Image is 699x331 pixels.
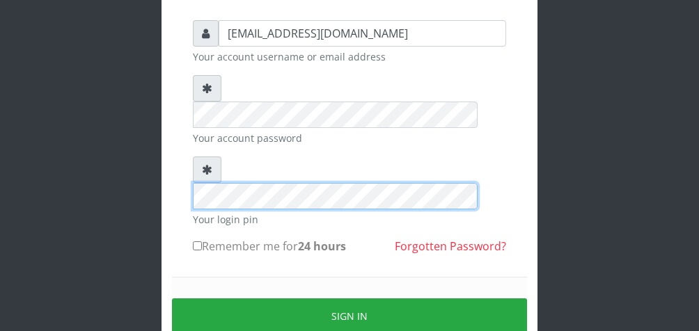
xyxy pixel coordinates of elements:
small: Your account username or email address [193,49,506,64]
input: Remember me for24 hours [193,241,202,250]
a: Forgotten Password? [395,239,506,254]
b: 24 hours [298,239,346,254]
label: Remember me for [193,238,346,255]
small: Your login pin [193,212,506,227]
small: Your account password [193,131,506,145]
input: Username or email address [219,20,506,47]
